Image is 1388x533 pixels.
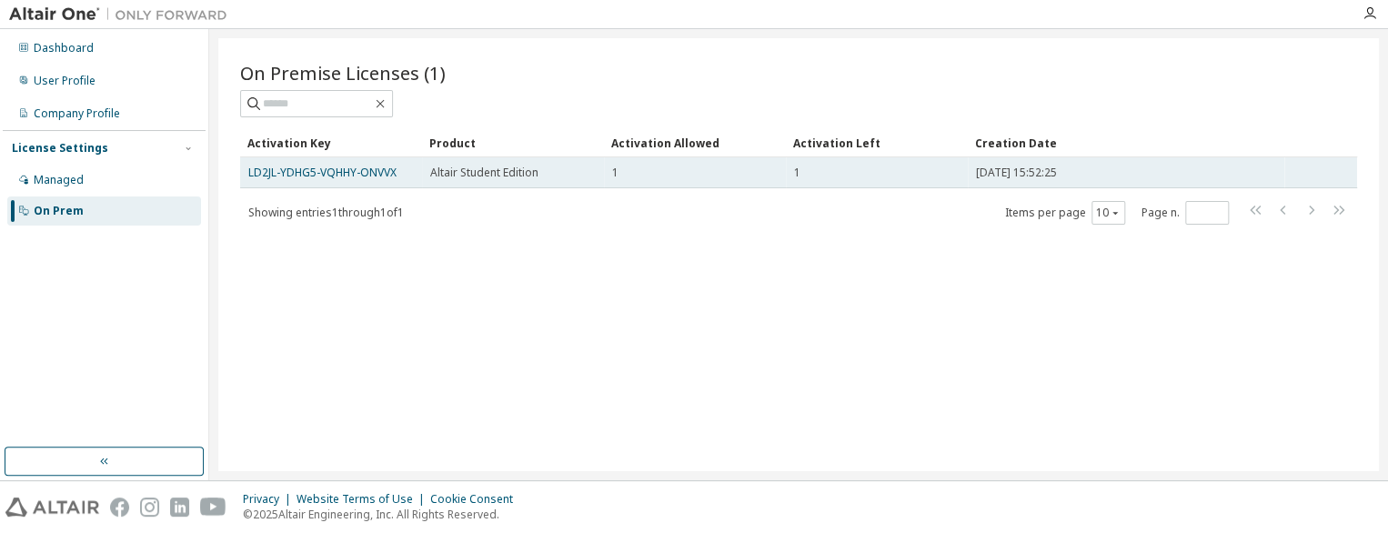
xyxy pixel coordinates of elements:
[140,498,159,517] img: instagram.svg
[110,498,129,517] img: facebook.svg
[297,492,430,507] div: Website Terms of Use
[611,128,779,157] div: Activation Allowed
[976,166,1057,180] span: [DATE] 15:52:25
[34,41,94,55] div: Dashboard
[240,60,446,85] span: On Premise Licenses (1)
[1142,201,1229,225] span: Page n.
[975,128,1277,157] div: Creation Date
[248,205,404,220] span: Showing entries 1 through 1 of 1
[794,166,800,180] span: 1
[248,165,397,180] a: LD2JL-YDHG5-VQHHY-ONVVX
[793,128,961,157] div: Activation Left
[430,166,538,180] span: Altair Student Edition
[200,498,226,517] img: youtube.svg
[34,74,96,88] div: User Profile
[34,204,84,218] div: On Prem
[12,141,108,156] div: License Settings
[34,106,120,121] div: Company Profile
[5,498,99,517] img: altair_logo.svg
[170,498,189,517] img: linkedin.svg
[243,507,524,522] p: © 2025 Altair Engineering, Inc. All Rights Reserved.
[430,492,524,507] div: Cookie Consent
[243,492,297,507] div: Privacy
[429,128,597,157] div: Product
[9,5,236,24] img: Altair One
[1096,206,1121,220] button: 10
[247,128,415,157] div: Activation Key
[1005,201,1125,225] span: Items per page
[34,173,84,187] div: Managed
[612,166,619,180] span: 1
